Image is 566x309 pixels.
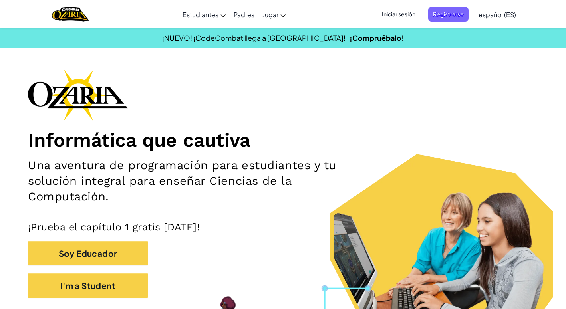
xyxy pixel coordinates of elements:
[479,10,516,19] span: español (ES)
[179,4,230,25] a: Estudiantes
[183,10,218,19] span: Estudiantes
[52,6,89,22] a: Ozaria by CodeCombat logo
[350,33,404,42] a: ¡Compruébalo!
[258,4,290,25] a: Jugar
[28,69,128,121] img: Ozaria branding logo
[162,33,346,42] span: ¡NUEVO! ¡CodeCombat llega a [GEOGRAPHIC_DATA]!
[377,7,420,22] button: Iniciar sesión
[262,10,278,19] span: Jugar
[475,4,520,25] a: español (ES)
[52,6,89,22] img: Home
[28,241,148,265] button: Soy Educador
[28,129,538,152] h1: Informática que cautiva
[28,221,538,233] p: ¡Prueba el capítulo 1 gratis [DATE]!
[428,7,469,22] button: Registrarse
[230,4,258,25] a: Padres
[28,158,370,205] h2: Una aventura de programación para estudiantes y tu solución integral para enseñar Ciencias de la ...
[28,273,148,298] button: I'm a Student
